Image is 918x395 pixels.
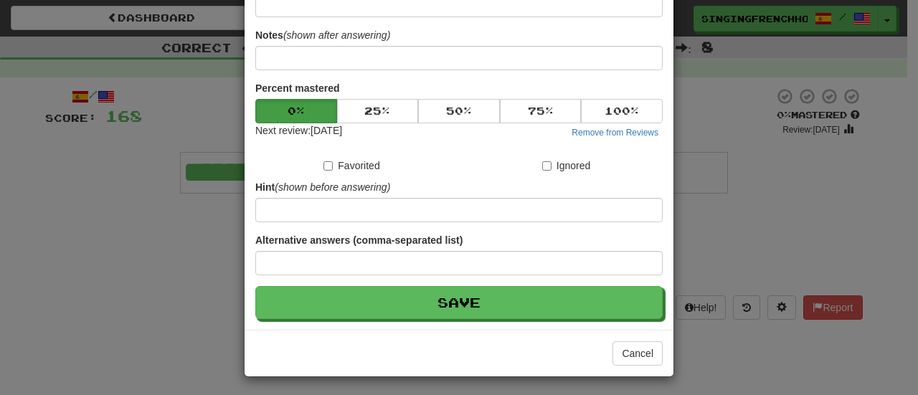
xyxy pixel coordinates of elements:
[283,29,390,41] em: (shown after answering)
[255,180,390,194] label: Hint
[337,99,419,123] button: 25%
[255,233,463,247] label: Alternative answers (comma-separated list)
[581,99,663,123] button: 100%
[542,161,552,171] input: Ignored
[255,99,337,123] button: 0%
[612,341,663,366] button: Cancel
[500,99,582,123] button: 75%
[255,81,340,95] label: Percent mastered
[418,99,500,123] button: 50%
[323,161,333,171] input: Favorited
[567,125,663,141] button: Remove from Reviews
[323,158,379,173] label: Favorited
[275,181,390,193] em: (shown before answering)
[542,158,590,173] label: Ignored
[255,123,342,141] div: Next review: [DATE]
[255,286,663,319] button: Save
[255,28,390,42] label: Notes
[255,99,663,123] div: Percent mastered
